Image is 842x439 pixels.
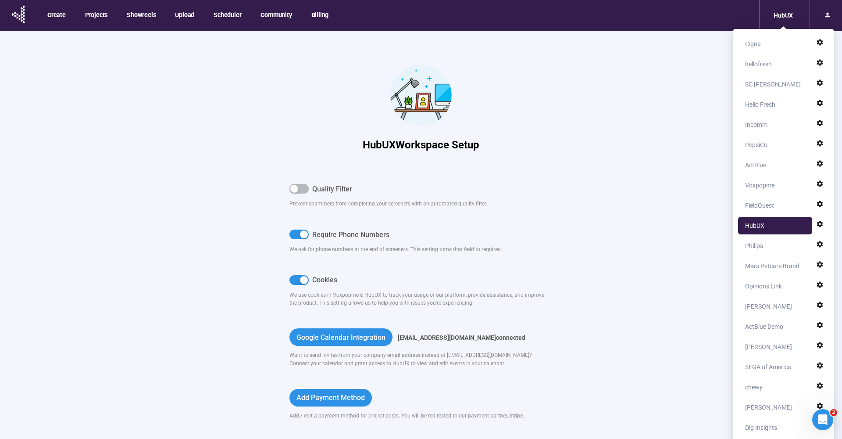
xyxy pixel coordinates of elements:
div: ActBlue Demo [745,318,783,335]
div: Add / edit a payment method for project costs. You will be redirected to our payment partner, Str... [289,412,553,420]
button: Community [253,5,298,24]
button: Billing [304,5,335,24]
button: Upload [168,5,200,24]
div: SEGA of America [745,358,791,376]
button: Projects [78,5,114,24]
div: HubUX [768,7,798,24]
div: Dig Insights [745,419,777,436]
div: Cookies [312,274,337,285]
iframe: Intercom live chat [812,409,833,430]
div: Cigna [745,35,761,53]
div: HubUX [745,217,764,234]
div: FieldQuest [745,197,774,214]
div: Prevent spammers from completing your screeners with an automated quality filter. [289,200,553,208]
div: hellofresh [745,55,772,73]
div: chewy [745,378,763,396]
div: Want to send invites from your company email address instead of [EMAIL_ADDRESS][DOMAIN_NAME] ? Co... [289,351,553,368]
div: Opinions Link [745,277,782,295]
button: Create [40,5,72,24]
div: Incomm [745,116,767,133]
div: Require Phone Numbers [312,229,389,240]
div: Mars Petcare Brand [745,257,799,275]
span: 2 [830,409,837,416]
div: SC [PERSON_NAME] [745,76,801,93]
div: Hello Fresh [745,96,775,113]
div: ActBlue [745,156,766,174]
div: Voxpopme [745,176,774,194]
button: Showreels [120,5,162,24]
button: Scheduler [207,5,247,24]
div: PepsiCo [745,136,767,154]
span: Add Payment Method [296,392,365,403]
div: [PERSON_NAME] [745,338,792,356]
button: Add Payment Method [289,389,372,407]
div: We ask for phone numbers at the end of screeners. This setting turns that field to required. [289,245,553,254]
button: Google Calendar Integration [289,328,392,346]
h1: HubUX Workspace Setup [289,137,553,154]
div: We use cookies in Voxpopme & HubUX to track your usage of our platform, provide assistance, and i... [289,291,553,308]
div: [EMAIL_ADDRESS][DOMAIN_NAME] connected [398,333,525,342]
span: Google Calendar Integration [296,332,385,343]
div: Quality Filter [312,184,352,194]
div: Philips [745,237,763,255]
img: Workspace [388,62,454,128]
div: [PERSON_NAME] [745,399,792,416]
div: [PERSON_NAME] [745,298,792,315]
